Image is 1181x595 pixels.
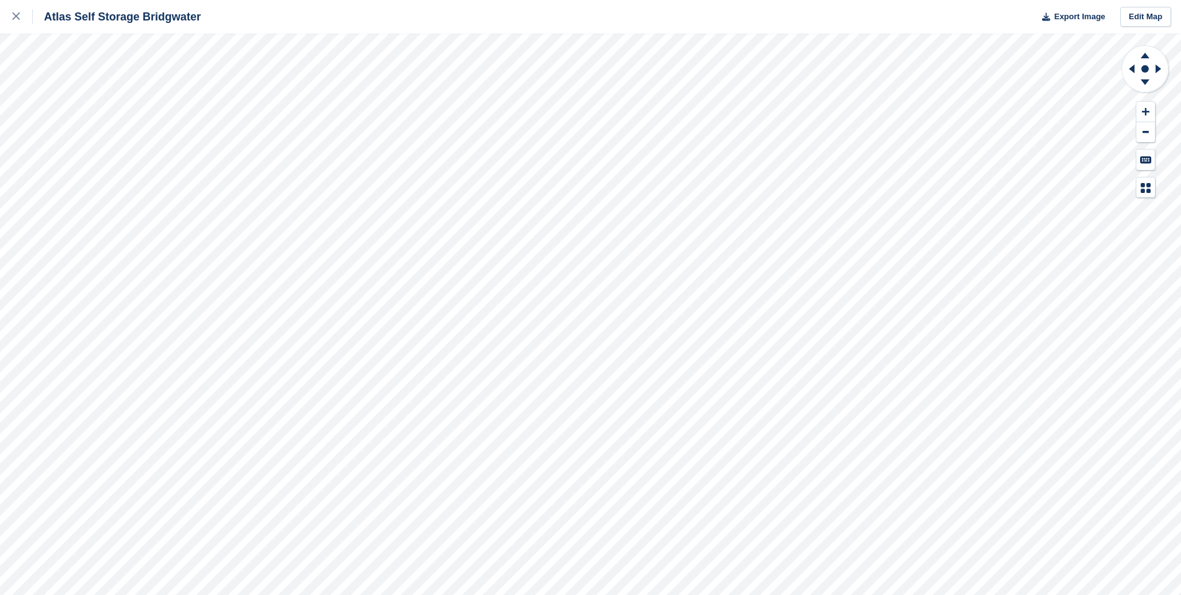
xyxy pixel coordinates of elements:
button: Export Image [1035,7,1105,27]
button: Zoom Out [1136,122,1155,143]
button: Map Legend [1136,177,1155,198]
button: Keyboard Shortcuts [1136,150,1155,170]
div: Atlas Self Storage Bridgwater [33,9,201,24]
button: Zoom In [1136,102,1155,122]
span: Export Image [1054,11,1105,23]
a: Edit Map [1120,7,1171,27]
